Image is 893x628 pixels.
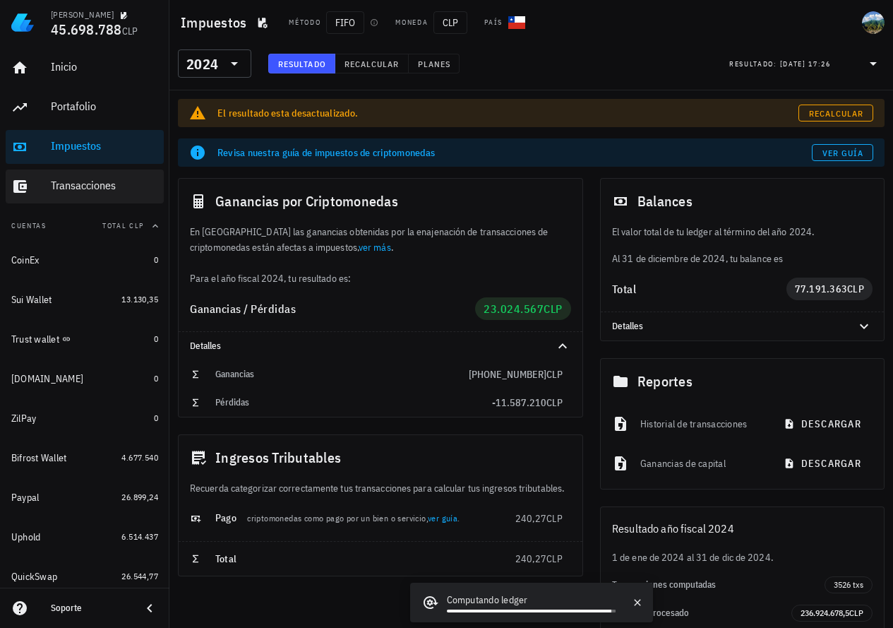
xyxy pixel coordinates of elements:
[447,593,616,610] div: Computando ledger
[469,368,546,381] span: [PHONE_NUMBER]
[215,511,236,524] span: Pago
[11,413,37,425] div: ZilPay
[51,179,158,192] div: Transacciones
[546,552,563,565] span: CLP
[862,11,885,34] div: avatar
[121,452,158,463] span: 4.677.540
[178,49,251,78] div: 2024
[6,90,164,124] a: Portafolio
[247,513,460,523] span: criptomonedas como pago por un bien o servicio, .
[801,608,849,618] span: 236.924.678,5
[179,332,582,360] div: Detalles
[6,209,164,243] button: CuentasTotal CLP
[335,54,409,73] button: Recalcular
[417,59,451,69] span: Planes
[601,312,884,340] div: Detalles
[190,302,296,316] span: Ganancias / Pérdidas
[6,130,164,164] a: Impuestos
[6,401,164,435] a: ZilPay 0
[154,413,158,423] span: 0
[6,362,164,396] a: [DOMAIN_NAME] 0
[121,571,158,581] span: 26.544,77
[601,179,884,224] div: Balances
[121,294,158,304] span: 13.130,35
[508,14,525,31] div: CL-icon
[808,108,864,119] span: Recalcular
[179,435,582,480] div: Ingresos Tributables
[121,531,158,542] span: 6.514.437
[601,550,884,565] div: 1 de ene de 2024 al 31 de dic de 2024.
[154,373,158,384] span: 0
[217,106,798,120] div: El resultado esta desactualizado.
[786,417,861,430] span: descargar
[51,139,158,153] div: Impuestos
[6,559,164,593] a: QuickSwap 26.544,77
[515,552,547,565] span: 240,27
[11,452,67,464] div: Bifrost Wallet
[6,51,164,85] a: Inicio
[492,396,546,409] span: -11.587.210
[6,520,164,554] a: Uphold 6.514.437
[640,448,764,479] div: Ganancias de capital
[775,411,873,437] button: descargar
[51,603,130,614] div: Soporte
[546,512,563,525] span: CLP
[11,333,59,345] div: Trust wallet
[6,170,164,203] a: Transacciones
[11,294,52,306] div: Sui Wallet
[51,100,158,113] div: Portafolio
[834,577,863,593] span: 3526 txs
[215,369,469,380] div: Ganancias
[326,11,364,34] span: FIFO
[359,241,391,254] a: ver más
[798,105,873,122] a: Recalcular
[289,17,320,28] div: Método
[121,492,158,502] span: 26.899,24
[484,302,544,316] span: 23.024.567
[612,224,873,239] p: El valor total de tu ledger al término del año 2024.
[11,373,83,385] div: [DOMAIN_NAME]
[601,359,884,404] div: Reportes
[601,507,884,550] div: Resultado año fiscal 2024
[612,608,791,619] div: Volumen procesado
[11,492,40,504] div: Paypal
[729,54,780,73] div: Resultado:
[395,17,428,28] div: Moneda
[601,224,884,266] div: Al 31 de diciembre de 2024, tu balance es
[179,179,582,224] div: Ganancias por Criptomonedas
[6,283,164,316] a: Sui Wallet 13.130,35
[179,224,582,286] div: En [GEOGRAPHIC_DATA] las ganancias obtenidas por la enajenación de transacciones de criptomonedas...
[51,20,122,39] span: 45.698.788
[612,321,839,332] div: Detalles
[277,59,326,69] span: Resultado
[215,397,492,408] div: Pérdidas
[154,254,158,265] span: 0
[181,11,252,34] h1: Impuestos
[640,408,764,439] div: Historial de transacciones
[721,50,890,77] div: Resultado:[DATE] 17:26
[11,11,34,34] img: LedgiFi
[786,457,861,470] span: descargar
[186,57,218,71] div: 2024
[812,144,873,161] a: Ver guía
[822,148,864,158] span: Ver guía
[11,531,41,543] div: Uphold
[849,608,863,618] span: CLP
[179,480,582,496] div: Recuerda categorizar correctamente tus transacciones para calcular tus ingresos tributables.
[217,146,812,160] div: Revisa nuestra guía de impuestos de criptomonedas
[515,512,547,525] span: 240,27
[122,25,138,37] span: CLP
[612,579,825,591] div: Transacciones computadas
[268,54,335,73] button: Resultado
[6,322,164,356] a: Trust wallet 0
[215,552,236,565] span: Total
[102,221,144,230] span: Total CLP
[546,368,563,381] span: CLP
[484,17,503,28] div: País
[190,340,537,352] div: Detalles
[795,283,848,295] span: 77.191.363
[6,243,164,277] a: CoinEx 0
[11,571,57,583] div: QuickSwap
[409,54,460,73] button: Planes
[780,57,831,71] div: [DATE] 17:26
